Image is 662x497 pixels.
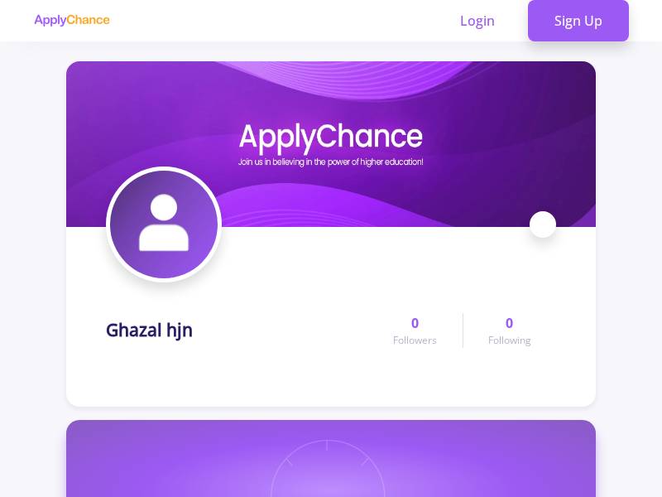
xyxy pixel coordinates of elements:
h1: Ghazal hjn [106,320,193,340]
span: Following [488,333,531,348]
a: 0Following [463,313,556,348]
img: Ghazal hjncover image [66,61,596,227]
a: 0Followers [368,313,462,348]
img: applychance logo text only [33,14,110,27]
span: Followers [393,333,437,348]
span: 0 [411,313,419,333]
img: Ghazal hjnavatar [110,171,218,278]
span: 0 [506,313,513,333]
